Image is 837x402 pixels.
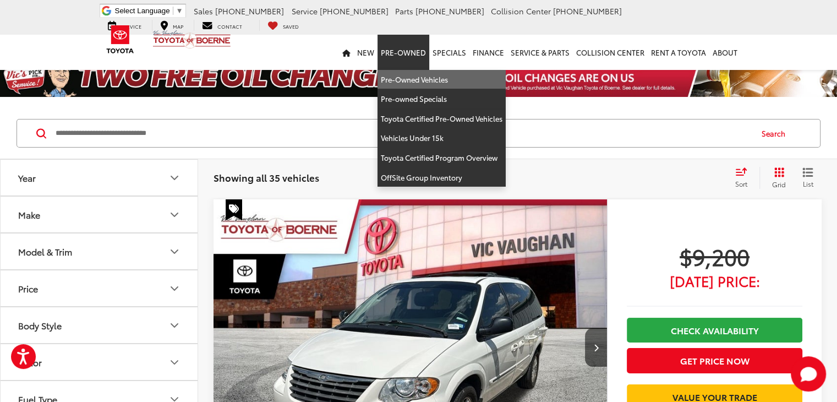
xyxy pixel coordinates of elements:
[292,6,318,17] span: Service
[1,197,199,232] button: MakeMake
[378,70,506,90] a: Pre-Owned Vehicles
[18,320,62,330] div: Body Style
[794,167,822,189] button: List View
[115,7,183,15] a: Select Language​
[627,275,802,286] span: [DATE] Price:
[415,6,484,17] span: [PHONE_NUMBER]
[100,21,141,57] img: Toyota
[18,283,38,294] div: Price
[378,109,506,129] a: Toyota Certified Pre-Owned Vehicles
[215,6,284,17] span: [PHONE_NUMBER]
[378,128,506,148] a: Vehicles Under 15k
[802,179,813,188] span: List
[1,344,199,380] button: ColorColor
[759,167,794,189] button: Grid View
[730,167,759,189] button: Select sort value
[115,7,170,15] span: Select Language
[553,6,622,17] span: [PHONE_NUMBER]
[429,35,469,70] a: Specials
[709,35,741,70] a: About
[176,7,183,15] span: ▼
[168,319,181,332] div: Body Style
[791,356,826,392] button: Toggle Chat Window
[573,35,648,70] a: Collision Center
[18,172,36,183] div: Year
[395,6,413,17] span: Parts
[320,6,389,17] span: [PHONE_NUMBER]
[283,23,299,30] span: Saved
[491,6,551,17] span: Collision Center
[648,35,709,70] a: Rent a Toyota
[378,148,506,168] a: Toyota Certified Program Overview
[152,30,231,49] img: Vic Vaughan Toyota of Boerne
[751,119,801,147] button: Search
[1,160,199,195] button: YearYear
[469,35,507,70] a: Finance
[507,35,573,70] a: Service & Parts: Opens in a new tab
[152,20,192,31] a: Map
[54,120,751,146] input: Search by Make, Model, or Keyword
[378,35,429,70] a: Pre-Owned
[18,209,40,220] div: Make
[168,282,181,295] div: Price
[339,35,354,70] a: Home
[1,233,199,269] button: Model & TrimModel & Trim
[168,208,181,221] div: Make
[100,20,150,31] a: Service
[791,356,826,392] svg: Start Chat
[194,20,250,31] a: Contact
[1,307,199,343] button: Body StyleBody Style
[585,328,607,367] button: Next image
[168,356,181,369] div: Color
[168,171,181,184] div: Year
[259,20,307,31] a: My Saved Vehicles
[214,171,319,184] span: Showing all 35 vehicles
[1,270,199,306] button: PricePrice
[354,35,378,70] a: New
[772,180,786,189] span: Grid
[627,348,802,373] button: Get Price Now
[226,199,242,220] span: Special
[627,318,802,343] a: Check Availability
[18,357,42,367] div: Color
[627,242,802,270] span: $9,200
[378,89,506,109] a: Pre-owned Specials
[18,246,72,257] div: Model & Trim
[735,179,747,188] span: Sort
[194,6,213,17] span: Sales
[168,245,181,258] div: Model & Trim
[378,168,506,187] a: OffSite Group Inventory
